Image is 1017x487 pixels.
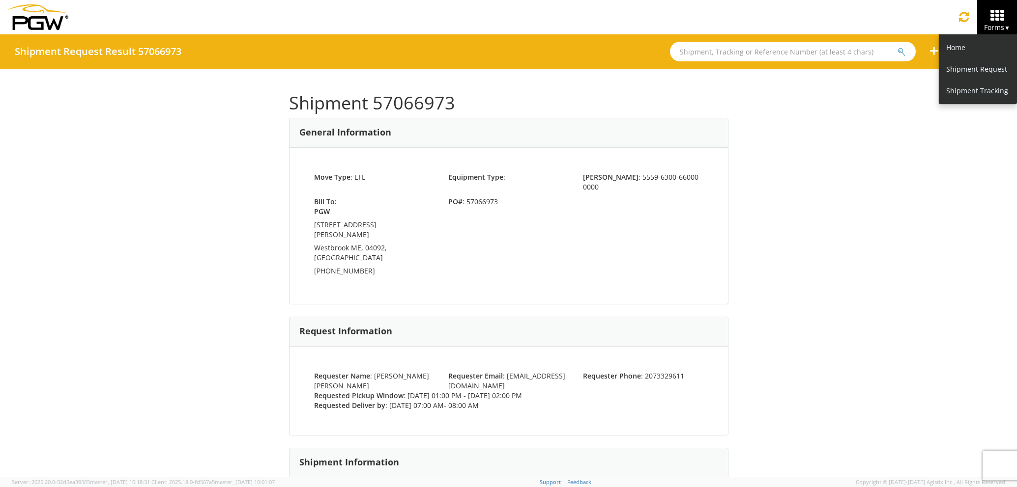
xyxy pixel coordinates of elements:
strong: PO# [448,197,463,206]
strong: PGW [314,207,330,216]
a: Feedback [567,478,591,486]
span: Client: 2025.18.0-fd567a5 [151,478,275,486]
span: : 2073329611 [583,371,684,380]
a: Support [540,478,561,486]
strong: [PERSON_NAME] [583,172,639,182]
span: : [PERSON_NAME] [PERSON_NAME] [314,371,429,390]
strong: Bill To: [314,197,337,206]
a: Home [939,37,1017,58]
span: master, [DATE] 10:01:07 [215,478,275,486]
span: : LTL [314,172,365,182]
h3: Shipment Information [299,458,399,467]
span: : [EMAIL_ADDRESS][DOMAIN_NAME] [448,371,565,390]
strong: Requested Deliver by [314,401,385,410]
td: [STREET_ADDRESS][PERSON_NAME] [314,220,434,243]
span: : [448,172,505,182]
span: : 57066973 [441,197,576,207]
h1: Shipment 57066973 [289,93,728,113]
strong: Requester Email [448,371,503,380]
h3: General Information [299,128,391,137]
td: [PHONE_NUMBER] [314,266,434,279]
span: ▼ [1004,24,1010,32]
span: : [DATE] 07:00 AM [314,401,479,410]
a: Shipment Request [939,58,1017,80]
strong: Requester Phone [583,371,641,380]
input: Shipment, Tracking or Reference Number (at least 4 chars) [670,42,916,61]
h3: Request Information [299,326,392,336]
img: pgw-form-logo-1aaa8060b1cc70fad034.png [7,4,68,30]
a: Shipment Tracking [939,80,1017,102]
span: - 08:00 AM [444,401,479,410]
strong: Requested Pickup Window [314,391,404,400]
strong: Move Type [314,172,350,182]
span: : 5559-6300-66000-0000 [583,172,701,191]
strong: Requester Name [314,371,370,380]
span: master, [DATE] 10:18:31 [90,478,150,486]
h4: Shipment Request Result 57066973 [15,46,181,57]
span: : [DATE] 01:00 PM - [DATE] 02:00 PM [314,391,522,400]
span: Forms [984,23,1010,32]
span: Server: 2025.20.0-32d5ea39505 [12,478,150,486]
td: Westbrook ME, 04092, [GEOGRAPHIC_DATA] [314,243,434,266]
span: Copyright © [DATE]-[DATE] Agistix Inc., All Rights Reserved [856,478,1005,486]
strong: Equipment Type [448,172,503,182]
